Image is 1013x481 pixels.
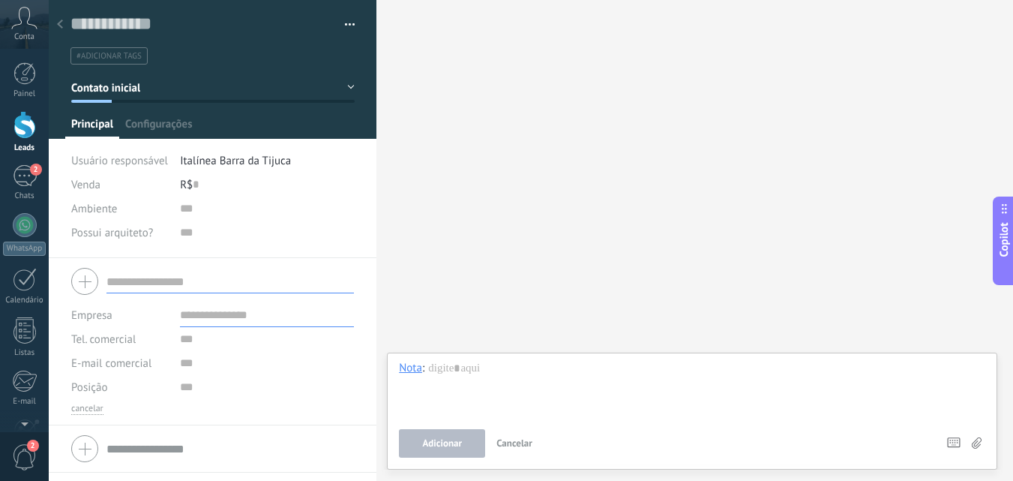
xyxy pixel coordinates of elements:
button: cancelar [71,403,103,415]
div: Posição [71,375,169,399]
div: Chats [3,191,46,201]
div: Calendário [3,296,46,305]
div: Venda [71,173,169,197]
button: E-mail comercial [71,351,151,375]
span: : [422,361,424,376]
span: Italínea Barra da Tijuca [180,154,291,168]
button: Tel. comercial [71,327,136,351]
span: Tel. comercial [71,332,136,347]
div: E-mail [3,397,46,407]
span: Configurações [125,117,192,139]
span: Adicionar [422,438,462,449]
span: 2 [27,440,39,452]
span: Ambiente [71,203,117,215]
div: Ambiente [71,197,169,221]
span: #adicionar tags [76,51,142,62]
div: Painel [3,89,46,99]
div: Usuário responsável [71,149,169,173]
div: R$ [180,173,355,197]
label: Empresa [71,310,112,321]
span: Posição [71,382,107,393]
span: Venda [71,178,100,192]
span: Copilot [997,222,1012,257]
span: Conta [14,32,34,42]
span: Possui arquiteto? [71,227,153,239]
span: Usuário responsável [71,154,168,168]
div: Listas [3,348,46,358]
button: Cancelar [490,429,538,458]
button: Adicionar [399,429,485,458]
div: Leads [3,143,46,153]
span: Principal [71,117,113,139]
div: WhatsApp [3,242,46,256]
div: Possui arquiteto? [71,221,169,245]
span: 2 [30,164,42,176]
span: Cancelar [496,437,532,449]
span: E-mail comercial [71,356,151,371]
